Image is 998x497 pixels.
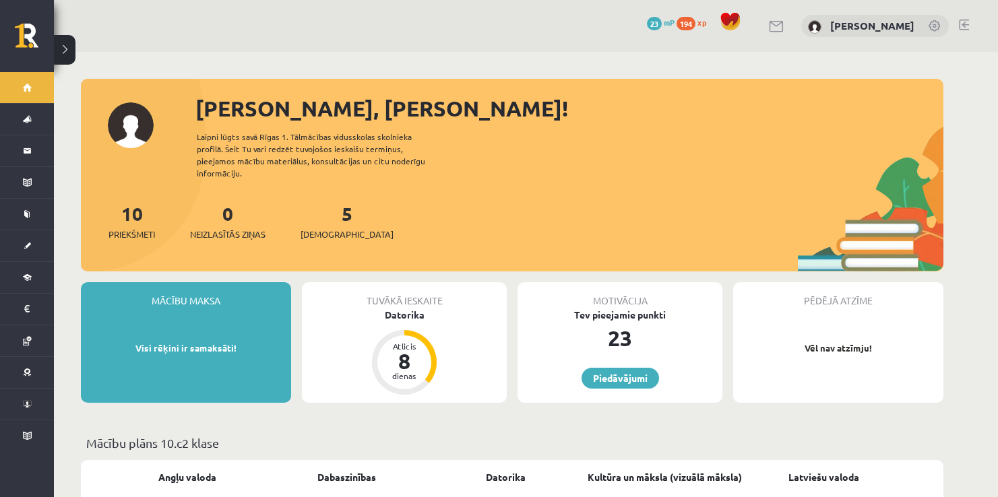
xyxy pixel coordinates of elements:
[195,92,943,125] div: [PERSON_NAME], [PERSON_NAME]!
[302,282,507,308] div: Tuvākā ieskaite
[740,341,937,355] p: Vēl nav atzīmju!
[15,24,54,57] a: Rīgas 1. Tālmācības vidusskola
[301,201,394,241] a: 5[DEMOGRAPHIC_DATA]
[108,228,155,241] span: Priekšmeti
[302,308,507,397] a: Datorika Atlicis 8 dienas
[664,17,675,28] span: mP
[302,308,507,322] div: Datorika
[301,228,394,241] span: [DEMOGRAPHIC_DATA]
[317,470,376,484] a: Dabaszinības
[677,17,713,28] a: 194 xp
[384,372,425,380] div: dienas
[647,17,662,30] span: 23
[88,341,284,355] p: Visi rēķini ir samaksāti!
[190,228,266,241] span: Neizlasītās ziņas
[190,201,266,241] a: 0Neizlasītās ziņas
[86,434,938,452] p: Mācību plāns 10.c2 klase
[830,19,914,32] a: [PERSON_NAME]
[518,308,722,322] div: Tev pieejamie punkti
[788,470,859,484] a: Latviešu valoda
[588,470,742,484] a: Kultūra un māksla (vizuālā māksla)
[384,342,425,350] div: Atlicis
[733,282,943,308] div: Pēdējā atzīme
[677,17,695,30] span: 194
[582,368,659,389] a: Piedāvājumi
[197,131,449,179] div: Laipni lūgts savā Rīgas 1. Tālmācības vidusskolas skolnieka profilā. Šeit Tu vari redzēt tuvojošo...
[697,17,706,28] span: xp
[808,20,821,34] img: Darja Vasiļevska
[518,322,722,354] div: 23
[108,201,155,241] a: 10Priekšmeti
[518,282,722,308] div: Motivācija
[384,350,425,372] div: 8
[81,282,291,308] div: Mācību maksa
[158,470,216,484] a: Angļu valoda
[647,17,675,28] a: 23 mP
[486,470,526,484] a: Datorika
